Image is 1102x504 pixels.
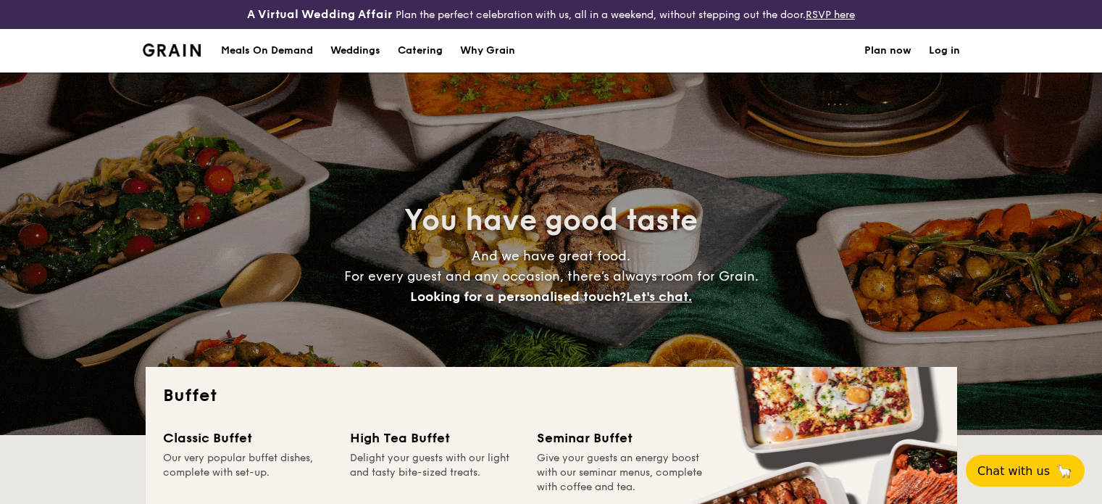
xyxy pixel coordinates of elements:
div: Meals On Demand [221,29,313,73]
a: RSVP here [806,9,855,21]
span: Let's chat. [626,289,692,305]
a: Logotype [143,44,201,57]
span: Chat with us [977,464,1050,478]
button: Chat with us🦙 [966,455,1085,487]
h1: Catering [398,29,443,73]
div: High Tea Buffet [350,428,519,448]
h4: A Virtual Wedding Affair [247,6,393,23]
div: Seminar Buffet [537,428,706,448]
div: Our very popular buffet dishes, complete with set-up. [163,451,333,495]
div: Give your guests an energy boost with our seminar menus, complete with coffee and tea. [537,451,706,495]
a: Catering [389,29,451,73]
img: Grain [143,44,201,57]
a: Why Grain [451,29,524,73]
div: Delight your guests with our light and tasty bite-sized treats. [350,451,519,495]
h2: Buffet [163,384,940,408]
div: Classic Buffet [163,428,333,448]
a: Log in [929,29,960,73]
div: Weddings [330,29,380,73]
span: 🦙 [1056,463,1073,479]
div: Why Grain [460,29,515,73]
a: Meals On Demand [212,29,322,73]
a: Weddings [322,29,389,73]
div: Plan the perfect celebration with us, all in a weekend, without stepping out the door. [184,6,919,23]
a: Plan now [864,29,911,73]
